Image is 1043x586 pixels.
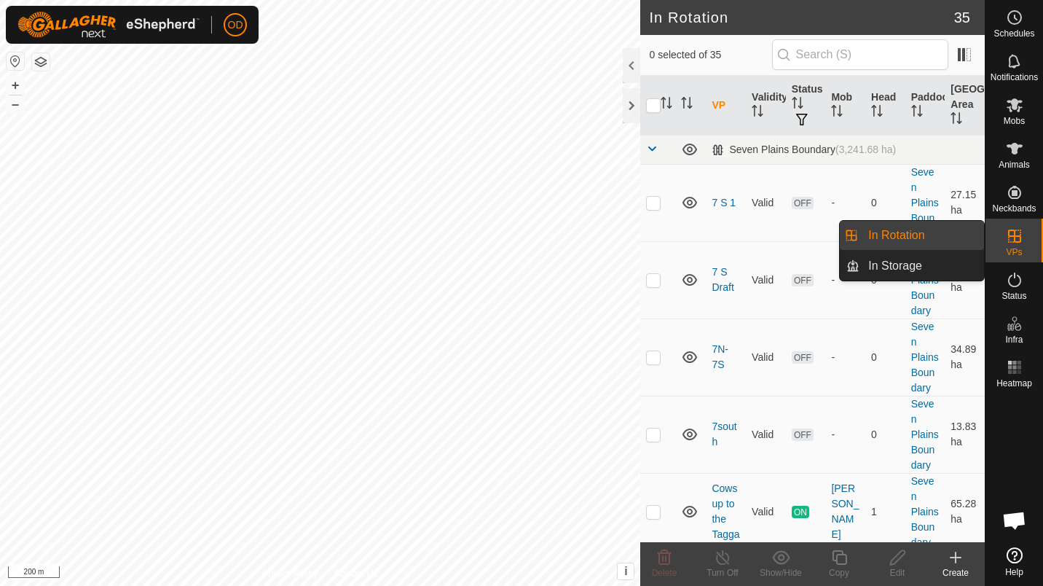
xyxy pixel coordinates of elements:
[792,506,809,518] span: ON
[7,77,24,94] button: +
[334,567,377,580] a: Contact Us
[911,475,939,548] a: Seven Plains Boundary
[911,166,939,239] a: Seven Plains Boundary
[868,257,922,275] span: In Storage
[945,319,985,396] td: 34.89 ha
[1006,248,1022,257] span: VPs
[992,204,1036,213] span: Neckbands
[871,107,883,119] p-sorticon: Activate to sort
[911,243,939,316] a: Seven Plains Boundary
[712,421,736,448] a: 7south
[835,144,896,155] span: (3,241.68 ha)
[911,107,923,119] p-sorticon: Activate to sort
[926,566,985,579] div: Create
[996,379,1032,388] span: Heatmap
[831,195,859,211] div: -
[831,350,859,365] div: -
[831,107,843,119] p-sorticon: Activate to sort
[17,12,200,38] img: Gallagher Logo
[228,17,243,33] span: OD
[752,566,810,579] div: Show/Hide
[661,99,672,111] p-sorticon: Activate to sort
[746,241,786,319] td: Valid
[7,52,24,70] button: Reset Map
[649,9,953,26] h2: In Rotation
[859,221,984,250] a: In Rotation
[1004,117,1025,125] span: Mobs
[652,568,677,578] span: Delete
[1005,335,1023,344] span: Infra
[693,566,752,579] div: Turn Off
[865,76,905,136] th: Head
[792,197,814,209] span: OFF
[865,164,905,241] td: 0
[945,76,985,136] th: [GEOGRAPHIC_DATA] Area
[993,29,1034,38] span: Schedules
[746,164,786,241] td: Valid
[831,273,859,288] div: -
[712,266,733,293] a: 7 S Draft
[792,99,803,111] p-sorticon: Activate to sort
[840,221,984,250] li: In Rotation
[911,321,939,394] a: Seven Plains Boundary
[840,251,984,281] li: In Storage
[905,76,945,136] th: Paddock
[712,144,896,156] div: Seven Plains Boundary
[792,429,814,441] span: OFF
[746,396,786,473] td: Valid
[712,343,728,370] a: 7N-7S
[712,483,739,540] a: Cows up to the Tagga
[746,76,786,136] th: Validity
[993,499,1036,542] div: Open chat
[868,227,924,244] span: In Rotation
[263,567,318,580] a: Privacy Policy
[786,76,826,136] th: Status
[706,76,746,136] th: VP
[945,473,985,550] td: 65.28 ha
[624,565,627,577] span: i
[865,319,905,396] td: 0
[746,319,786,396] td: Valid
[865,396,905,473] td: 0
[618,563,634,579] button: i
[746,473,786,550] td: Valid
[991,73,1038,82] span: Notifications
[865,473,905,550] td: 1
[950,114,962,126] p-sorticon: Activate to sort
[945,396,985,473] td: 13.83 ha
[859,251,984,281] a: In Storage
[712,197,736,208] a: 7 S 1
[945,164,985,241] td: 27.15 ha
[868,566,926,579] div: Edit
[649,47,771,63] span: 0 selected of 35
[985,542,1043,582] a: Help
[752,107,763,119] p-sorticon: Activate to sort
[792,274,814,286] span: OFF
[7,95,24,113] button: –
[772,39,948,70] input: Search (S)
[911,398,939,471] a: Seven Plains Boundary
[831,427,859,442] div: -
[1001,292,1026,300] span: Status
[954,7,970,28] span: 35
[810,566,868,579] div: Copy
[792,351,814,364] span: OFF
[999,160,1030,169] span: Animals
[32,53,50,71] button: Map Layers
[825,76,865,136] th: Mob
[681,99,693,111] p-sorticon: Activate to sort
[1005,568,1023,577] span: Help
[831,481,859,542] div: [PERSON_NAME]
